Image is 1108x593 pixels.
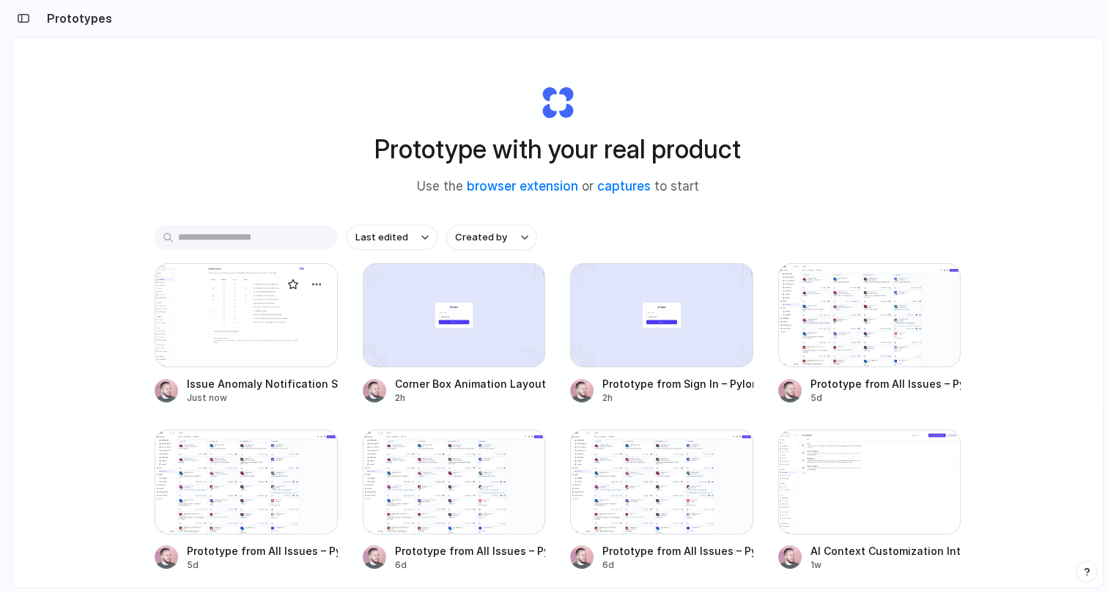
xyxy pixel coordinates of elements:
[155,430,338,571] a: Prototype from All Issues – PylonPrototype from All Issues – Pylon5d
[570,430,753,571] a: Prototype from All Issues – PylonPrototype from All Issues – Pylon6d
[187,543,338,559] div: Prototype from All Issues – Pylon
[810,543,961,559] div: AI Context Customization Interface
[446,225,537,250] button: Created by
[602,376,753,391] div: Prototype from Sign In – Pylon
[187,391,338,405] div: Just now
[810,391,961,405] div: 5d
[363,430,546,571] a: Prototype from All Issues – PylonPrototype from All Issues – Pylon6d
[395,391,546,405] div: 2h
[395,543,546,559] div: Prototype from All Issues – Pylon
[810,376,961,391] div: Prototype from All Issues – Pylon
[467,179,578,194] a: browser extension
[778,263,961,405] a: Prototype from All Issues – PylonPrototype from All Issues – Pylon5d
[602,391,753,405] div: 2h
[187,559,338,572] div: 5d
[778,430,961,571] a: AI Context Customization InterfaceAI Context Customization Interface1w
[597,179,651,194] a: captures
[363,263,546,405] a: Corner Box Animation LayoutCorner Box Animation Layout2h
[395,559,546,572] div: 6d
[355,230,408,245] span: Last edited
[187,376,338,391] div: Issue Anomaly Notification Settings
[395,376,546,391] div: Corner Box Animation Layout
[602,543,753,559] div: Prototype from All Issues – Pylon
[810,559,961,572] div: 1w
[347,225,437,250] button: Last edited
[455,230,507,245] span: Created by
[41,10,112,27] h2: Prototypes
[374,130,741,169] h1: Prototype with your real product
[417,177,699,196] span: Use the or to start
[570,263,753,405] a: Prototype from Sign In – PylonPrototype from Sign In – Pylon2h
[155,263,338,405] a: Issue Anomaly Notification SettingsIssue Anomaly Notification SettingsJust now
[602,559,753,572] div: 6d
